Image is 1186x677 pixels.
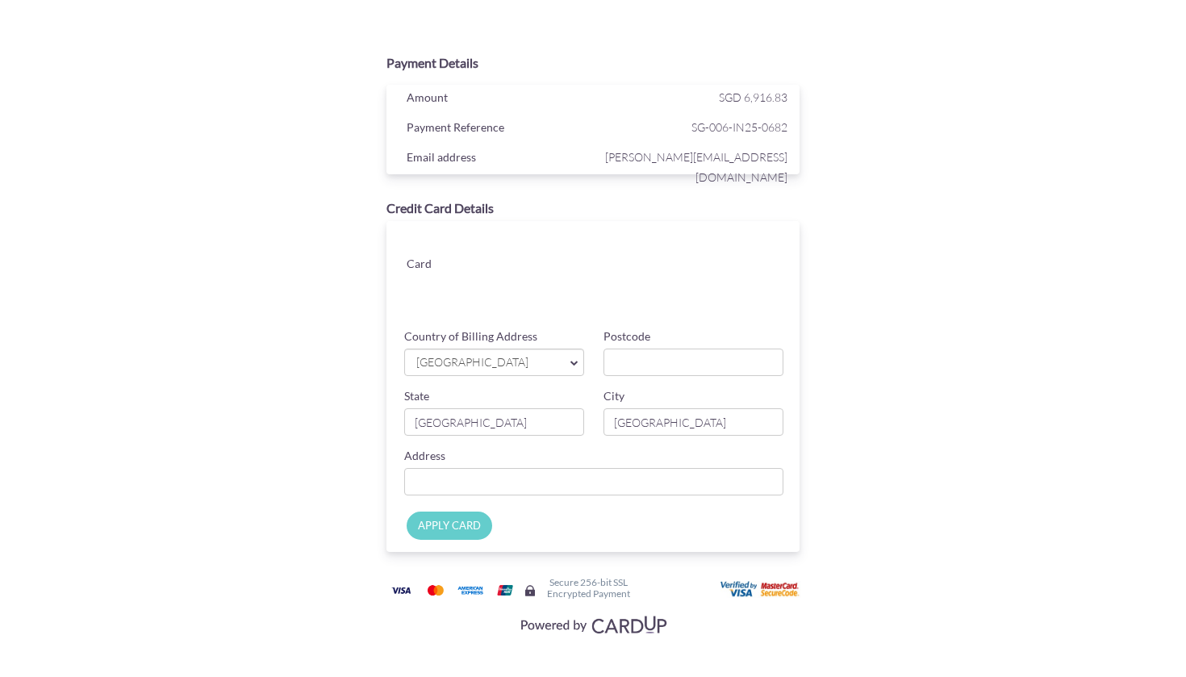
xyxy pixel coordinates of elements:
[647,273,784,302] iframe: Secure card security code input frame
[719,90,787,104] span: SGD 6,916.83
[395,147,597,171] div: Email address
[547,577,630,598] h6: Secure 256-bit SSL Encrypted Payment
[385,580,417,600] img: Visa
[404,448,445,464] label: Address
[508,237,785,266] iframe: Secure card number input frame
[597,147,787,187] span: [PERSON_NAME][EMAIL_ADDRESS][DOMAIN_NAME]
[404,349,584,376] a: [GEOGRAPHIC_DATA]
[454,580,487,600] img: American Express
[512,609,674,639] img: Visa, Mastercard
[524,584,537,597] img: Secure lock
[386,199,800,218] div: Credit Card Details
[489,580,521,600] img: Union Pay
[386,54,800,73] div: Payment Details
[415,354,558,371] span: [GEOGRAPHIC_DATA]
[420,580,452,600] img: Mastercard
[395,253,495,278] div: Card
[404,328,537,345] label: Country of Billing Address
[395,117,597,141] div: Payment Reference
[395,87,597,111] div: Amount
[404,388,429,404] label: State
[603,388,624,404] label: City
[603,328,650,345] label: Postcode
[597,117,787,137] span: SG-006-IN25-0682
[407,512,492,540] input: APPLY CARD
[508,273,645,302] iframe: Secure card expiration date input frame
[720,581,801,599] img: User card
